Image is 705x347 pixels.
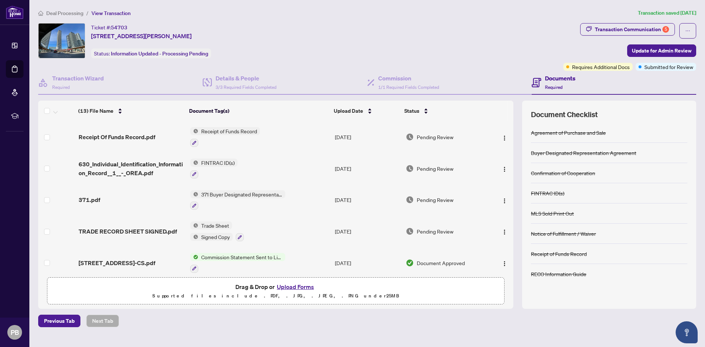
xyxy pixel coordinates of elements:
[406,133,414,141] img: Document Status
[499,163,510,174] button: Logo
[531,109,598,120] span: Document Checklist
[198,190,285,198] span: 371 Buyer Designated Representation Agreement - Authority for Purchase or Lease
[190,221,198,229] img: Status Icon
[676,321,698,343] button: Open asap
[190,221,244,241] button: Status IconTrade SheetStatus IconSigned Copy
[531,149,636,157] div: Buyer Designated Representation Agreement
[111,24,127,31] span: 54703
[111,50,208,57] span: Information Updated - Processing Pending
[499,194,510,206] button: Logo
[186,101,331,121] th: Document Tag(s)
[78,107,113,115] span: (13) File Name
[190,127,198,135] img: Status Icon
[47,278,504,305] span: Drag & Drop orUpload FormsSupported files include .PDF, .JPG, .JPEG, .PNG under25MB
[79,160,184,177] span: 630_Individual_Identification_Information_Record__1__-_OREA.pdf
[75,101,186,121] th: (13) File Name
[190,253,198,261] img: Status Icon
[275,282,316,292] button: Upload Forms
[190,190,285,210] button: Status Icon371 Buyer Designated Representation Agreement - Authority for Purchase or Lease
[198,221,232,229] span: Trade Sheet
[502,198,507,204] img: Logo
[91,23,127,32] div: Ticket #:
[198,127,260,135] span: Receipt of Funds Record
[39,24,85,58] img: IMG-N12167912_1.jpg
[86,315,119,327] button: Next Tab
[417,227,453,235] span: Pending Review
[662,26,669,33] div: 5
[632,45,691,57] span: Update for Admin Review
[417,133,453,141] span: Pending Review
[417,259,465,267] span: Document Approved
[91,48,211,58] div: Status:
[332,216,403,247] td: [DATE]
[38,315,80,327] button: Previous Tab
[406,259,414,267] img: Document Status
[190,190,198,198] img: Status Icon
[502,229,507,235] img: Logo
[198,159,238,167] span: FINTRAC ID(s)
[235,282,316,292] span: Drag & Drop or
[499,225,510,237] button: Logo
[52,292,500,300] p: Supported files include .PDF, .JPG, .JPEG, .PNG under 25 MB
[401,101,487,121] th: Status
[79,227,177,236] span: TRADE RECORD SHEET SIGNED.pdf
[44,315,75,327] span: Previous Tab
[531,189,564,197] div: FINTRAC ID(s)
[499,257,510,269] button: Logo
[79,195,100,204] span: 371.pdf
[685,28,690,33] span: ellipsis
[91,32,192,40] span: [STREET_ADDRESS][PERSON_NAME]
[46,10,83,17] span: Deal Processing
[38,11,43,16] span: home
[502,166,507,172] img: Logo
[86,9,88,17] li: /
[502,261,507,267] img: Logo
[502,135,507,141] img: Logo
[572,63,630,71] span: Requires Additional Docs
[417,196,453,204] span: Pending Review
[190,233,198,241] img: Status Icon
[190,159,238,178] button: Status IconFINTRAC ID(s)
[406,227,414,235] img: Document Status
[332,153,403,184] td: [DATE]
[595,24,669,35] div: Transaction Communication
[378,84,439,90] span: 1/1 Required Fields Completed
[545,84,563,90] span: Required
[644,63,693,71] span: Submitted for Review
[91,10,131,17] span: View Transaction
[499,131,510,143] button: Logo
[216,74,276,83] h4: Details & People
[417,165,453,173] span: Pending Review
[190,127,260,147] button: Status IconReceipt of Funds Record
[11,327,19,337] span: PB
[52,74,104,83] h4: Transaction Wizard
[190,159,198,167] img: Status Icon
[531,250,587,258] div: Receipt of Funds Record
[378,74,439,83] h4: Commission
[198,253,285,261] span: Commission Statement Sent to Listing Brokerage
[545,74,575,83] h4: Documents
[531,209,574,217] div: MLS Sold Print Out
[198,233,233,241] span: Signed Copy
[52,84,70,90] span: Required
[406,196,414,204] img: Document Status
[334,107,363,115] span: Upload Date
[627,44,696,57] button: Update for Admin Review
[531,169,595,177] div: Confirmation of Cooperation
[79,259,155,267] span: [STREET_ADDRESS]-CS.pdf
[531,270,586,278] div: RECO Information Guide
[406,165,414,173] img: Document Status
[531,229,596,238] div: Notice of Fulfillment / Waiver
[332,247,403,279] td: [DATE]
[531,129,606,137] div: Agreement of Purchase and Sale
[404,107,419,115] span: Status
[580,23,675,36] button: Transaction Communication5
[332,184,403,216] td: [DATE]
[190,253,285,273] button: Status IconCommission Statement Sent to Listing Brokerage
[216,84,276,90] span: 3/3 Required Fields Completed
[6,6,23,19] img: logo
[79,133,155,141] span: Receipt Of Funds Record.pdf
[332,121,403,153] td: [DATE]
[638,9,696,17] article: Transaction saved [DATE]
[331,101,401,121] th: Upload Date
